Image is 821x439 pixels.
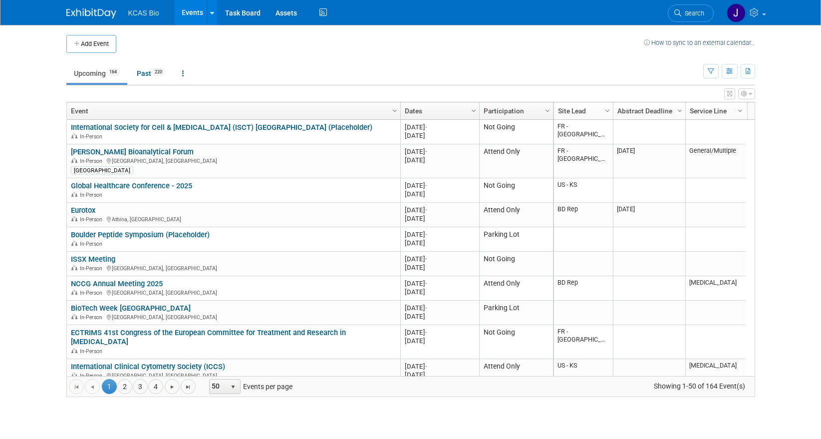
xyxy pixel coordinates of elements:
span: Search [681,9,704,17]
span: Go to the next page [168,383,176,391]
div: [DATE] [405,337,475,345]
img: In-Person Event [71,192,77,197]
span: In-Person [80,241,105,247]
div: [GEOGRAPHIC_DATA] [71,166,133,174]
span: Go to the previous page [88,383,96,391]
td: Not Going [479,178,553,203]
a: Upcoming164 [66,64,127,83]
img: In-Person Event [71,158,77,163]
img: In-Person Event [71,216,77,221]
span: 1 [102,379,117,394]
td: Parking Lot [479,227,553,252]
span: Events per page [196,379,302,394]
img: In-Person Event [71,241,77,246]
span: In-Person [80,348,105,355]
div: [DATE] [405,304,475,312]
td: Not Going [479,120,553,144]
td: [DATE] [613,203,685,227]
span: - [425,231,427,238]
td: Parking Lot [479,301,553,325]
div: [DATE] [405,328,475,337]
span: - [425,148,427,155]
div: [DATE] [405,371,475,379]
span: - [425,123,427,131]
div: [DATE] [405,288,475,296]
a: Column Settings [674,102,685,117]
a: BioTech Week [GEOGRAPHIC_DATA] [71,304,191,313]
td: Not Going [479,252,553,276]
div: [DATE] [405,123,475,131]
span: Column Settings [470,107,478,115]
div: [DATE] [405,147,475,156]
a: Search [668,4,714,22]
td: Attend Only [479,359,553,384]
span: In-Person [80,290,105,296]
a: Event [71,102,394,119]
a: Go to the next page [165,379,180,394]
span: Go to the last page [184,383,192,391]
td: FR - [GEOGRAPHIC_DATA] [554,144,613,178]
span: 164 [106,68,120,76]
a: ISSX Meeting [71,255,115,264]
a: Participation [484,102,547,119]
a: Global Healthcare Conference - 2025 [71,181,192,190]
div: [DATE] [405,230,475,239]
a: Boulder Peptide Symposium (Placeholder) [71,230,210,239]
td: Attend Only [479,144,553,178]
span: In-Person [80,314,105,321]
a: 3 [133,379,148,394]
span: In-Person [80,192,105,198]
td: Attend Only [479,203,553,227]
img: In-Person Event [71,314,77,319]
div: [GEOGRAPHIC_DATA], [GEOGRAPHIC_DATA] [71,371,396,380]
div: [DATE] [405,362,475,371]
a: Go to the previous page [85,379,100,394]
button: Add Event [66,35,116,53]
div: [DATE] [405,239,475,247]
img: Jason Hannah [727,3,746,22]
div: [DATE] [405,279,475,288]
span: Column Settings [603,107,611,115]
div: [GEOGRAPHIC_DATA], [GEOGRAPHIC_DATA] [71,288,396,297]
div: [GEOGRAPHIC_DATA], [GEOGRAPHIC_DATA] [71,313,396,321]
img: ExhibitDay [66,8,116,18]
span: Column Settings [544,107,551,115]
td: FR - [GEOGRAPHIC_DATA] [554,325,613,359]
a: Dates [405,102,473,119]
a: Column Settings [389,102,400,117]
a: How to sync to an external calendar... [644,39,755,46]
img: In-Person Event [71,373,77,378]
span: In-Person [80,373,105,379]
div: [DATE] [405,214,475,223]
span: In-Person [80,216,105,223]
a: 2 [117,379,132,394]
span: Column Settings [391,107,399,115]
a: Column Settings [542,102,553,117]
img: In-Person Event [71,348,77,353]
span: - [425,182,427,189]
div: Athina, [GEOGRAPHIC_DATA] [71,215,396,223]
td: Not Going [479,325,553,359]
a: International Society for Cell & [MEDICAL_DATA] (ISCT) [GEOGRAPHIC_DATA] (Placeholder) [71,123,372,132]
span: Column Settings [676,107,684,115]
span: 220 [152,68,165,76]
a: Abstract Deadline [617,102,679,119]
a: Column Settings [735,102,746,117]
a: Go to the first page [69,379,84,394]
span: Showing 1-50 of 164 Event(s) [644,379,754,393]
span: 50 [210,380,227,394]
a: NCCG Annual Meeting 2025 [71,279,163,288]
td: [MEDICAL_DATA] [685,276,746,301]
div: [DATE] [405,255,475,263]
span: Column Settings [736,107,744,115]
td: Attend Only [479,276,553,301]
a: Service Line [690,102,739,119]
span: In-Person [80,133,105,140]
a: Go to the last page [181,379,196,394]
td: [MEDICAL_DATA] [685,359,746,384]
div: [DATE] [405,206,475,214]
div: [DATE] [405,263,475,272]
a: Past220 [129,64,173,83]
img: In-Person Event [71,133,77,138]
div: [GEOGRAPHIC_DATA], [GEOGRAPHIC_DATA] [71,264,396,272]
